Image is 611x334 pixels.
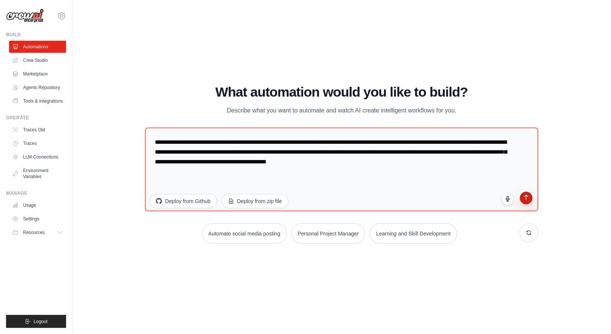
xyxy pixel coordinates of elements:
a: Automations [9,41,66,53]
button: Personal Project Manager [292,223,366,244]
span: Logout [34,319,48,325]
div: Build [6,32,66,38]
iframe: Chat Widget [573,298,611,334]
a: Settings [9,213,66,225]
h1: What automation would you like to build? [145,85,538,100]
div: Operate [6,115,66,121]
img: Logo [6,9,44,23]
span: Resources [23,229,45,235]
a: Traces Old [9,124,66,136]
button: Deploy from zip file [222,194,289,208]
a: Marketplace [9,68,66,80]
a: Agents Repository [9,82,66,94]
button: Logout [6,315,66,328]
button: Automate social media posting [202,223,287,244]
div: Chat-Widget [573,298,611,334]
a: LLM Connections [9,151,66,163]
button: Resources [9,226,66,239]
a: Crew Studio [9,54,66,66]
button: Deploy from Github [150,194,217,208]
a: Tools & Integrations [9,95,66,107]
p: Describe what you want to automate and watch AI create intelligent workflows for you. [215,106,469,115]
a: Traces [9,137,66,149]
a: Environment Variables [9,165,66,183]
a: Usage [9,199,66,211]
button: Learning and Skill Development [370,223,457,244]
div: Manage [6,190,66,196]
